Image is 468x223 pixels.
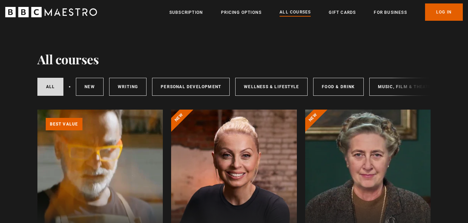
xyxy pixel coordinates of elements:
h1: All courses [37,52,99,66]
nav: Primary [169,3,463,21]
a: Subscription [169,9,203,16]
a: All Courses [280,9,311,16]
a: Personal Development [152,78,230,96]
a: For business [374,9,407,16]
a: Gift Cards [329,9,356,16]
a: Writing [109,78,147,96]
svg: BBC Maestro [5,7,97,17]
a: Pricing Options [221,9,262,16]
a: Wellness & Lifestyle [235,78,308,96]
a: All [37,78,64,96]
a: Log In [425,3,463,21]
a: Food & Drink [313,78,363,96]
a: Music, Film & Theatre [369,78,443,96]
a: New [76,78,104,96]
p: Best value [46,118,82,130]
